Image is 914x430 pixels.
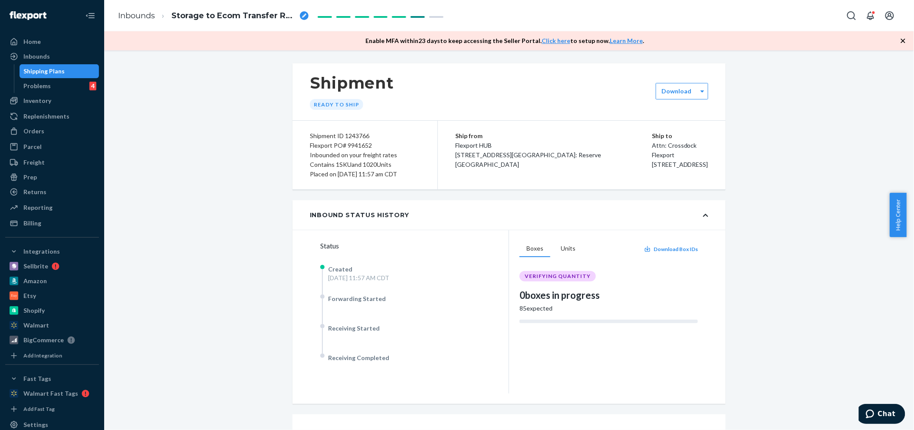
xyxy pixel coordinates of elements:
span: Receiving Completed [328,354,389,361]
div: Ready to ship [310,99,363,110]
div: Reporting [23,203,53,212]
div: Billing [23,219,41,228]
div: Inventory [23,96,51,105]
span: Receiving Started [328,324,380,332]
div: Prep [23,173,37,182]
div: Shipping Plans [24,67,65,76]
div: Home [23,37,41,46]
a: Billing [5,216,99,230]
div: Problems [24,82,51,90]
a: Etsy [5,289,99,303]
button: Open Search Box [843,7,860,24]
div: Orders [23,127,44,136]
a: Returns [5,185,99,199]
button: Close Navigation [82,7,99,24]
a: Home [5,35,99,49]
span: Flexport HUB [STREET_ADDRESS][GEOGRAPHIC_DATA]: Reserve [GEOGRAPHIC_DATA] [455,142,601,168]
div: Flexport PO# 9941652 [310,141,420,150]
button: Download Box IDs [644,245,698,253]
ol: breadcrumbs [111,3,316,29]
div: Inbounded on your freight rates [310,150,420,160]
a: Sellbrite [5,259,99,273]
a: Shipping Plans [20,64,99,78]
div: Integrations [23,247,60,256]
a: Problems4 [20,79,99,93]
div: Parcel [23,142,42,151]
div: Settings [23,420,48,429]
h1: Shipment [310,74,394,92]
div: Status [320,241,509,251]
div: 85 expected [519,304,698,313]
a: Click here [542,37,570,44]
div: Amazon [23,277,47,285]
div: Contains 1 SKU and 1020 Units [310,160,420,169]
span: [STREET_ADDRESS] [652,161,708,168]
a: Walmart [5,318,99,332]
a: Replenishments [5,109,99,123]
button: Integrations [5,245,99,258]
button: Help Center [890,193,907,237]
div: 0 boxes in progress [519,288,698,302]
span: VERIFYING QUANTITY [525,273,591,280]
div: Add Integration [23,352,62,359]
a: Walmart Fast Tags [5,387,99,400]
a: Shopify [5,304,99,318]
p: Ship to [652,131,708,141]
div: Shopify [23,306,45,315]
div: Returns [23,188,46,196]
div: Add Fast Tag [23,405,55,413]
p: Enable MFA within 23 days to keep accessing the Seller Portal. to setup now. . [365,36,644,45]
a: Amazon [5,274,99,288]
div: Placed on [DATE] 11:57 am CDT [310,169,420,179]
p: Ship from [455,131,652,141]
p: Flexport [652,150,708,160]
p: Attn: Crossdock [652,141,708,150]
button: Boxes [519,241,550,257]
div: Inbound Status History [310,211,409,219]
div: Etsy [23,291,36,300]
div: Walmart Fast Tags [23,389,78,398]
div: 4 [89,82,96,90]
div: Freight [23,158,45,167]
button: Open account menu [881,7,898,24]
span: Forwarding Started [328,295,386,302]
a: Learn More [610,37,643,44]
div: Sellbrite [23,262,48,271]
a: Inbounds [5,50,99,63]
div: [DATE] 11:57 AM CDT [328,274,389,282]
iframe: Opens a widget where you can chat to one of our agents [859,404,905,426]
button: Fast Tags [5,372,99,386]
a: Reporting [5,201,99,215]
a: Inbounds [118,11,155,20]
div: Fast Tags [23,374,51,383]
button: Open notifications [862,7,879,24]
span: Created [328,265,352,273]
a: Inventory [5,94,99,108]
a: Add Integration [5,351,99,361]
span: Storage to Ecom Transfer RPIEE5B9T3XMZ [171,10,296,22]
div: BigCommerce [23,336,64,344]
a: Prep [5,170,99,184]
div: Replenishments [23,112,69,121]
label: Download [661,87,691,96]
button: Units [554,241,582,257]
a: Orders [5,124,99,138]
img: Flexport logo [10,11,46,20]
div: Inbounds [23,52,50,61]
div: Walmart [23,321,49,330]
a: Freight [5,155,99,169]
a: Add Fast Tag [5,404,99,414]
div: Shipment ID 1243766 [310,131,420,141]
a: Parcel [5,140,99,154]
a: BigCommerce [5,333,99,347]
